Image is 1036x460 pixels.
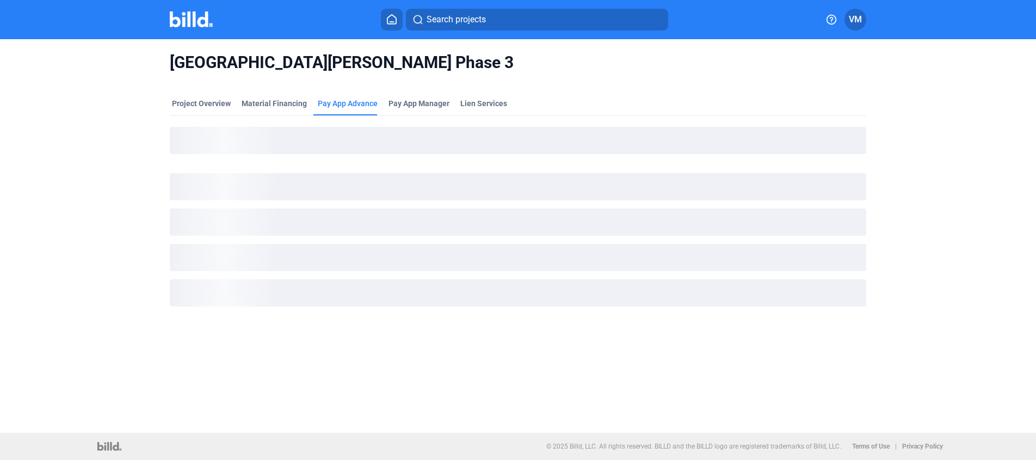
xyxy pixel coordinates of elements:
button: VM [844,9,866,30]
img: Billd Company Logo [170,11,213,27]
button: Search projects [406,9,668,30]
div: loading [170,208,866,236]
span: Search projects [427,13,486,26]
div: Project Overview [172,98,231,109]
span: VM [849,13,862,26]
p: © 2025 Billd, LLC. All rights reserved. BILLD and the BILLD logo are registered trademarks of Bil... [546,443,841,450]
div: loading [170,173,866,200]
div: Material Financing [242,98,307,109]
b: Privacy Policy [902,443,943,450]
span: Pay App Manager [388,98,449,109]
span: [GEOGRAPHIC_DATA][PERSON_NAME] Phase 3 [170,52,866,73]
b: Terms of Use [852,443,890,450]
div: loading [170,279,866,306]
div: loading [170,127,866,154]
p: | [895,443,897,450]
img: logo [97,442,121,451]
div: Pay App Advance [318,98,378,109]
div: loading [170,244,866,271]
div: Lien Services [460,98,507,109]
